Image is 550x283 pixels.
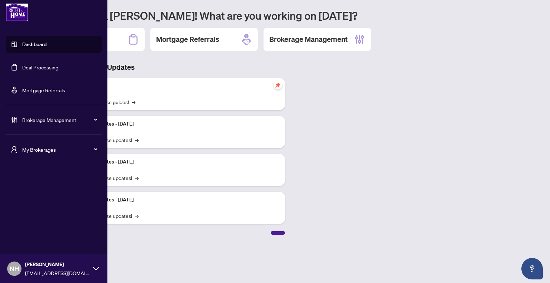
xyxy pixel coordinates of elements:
span: [PERSON_NAME] [25,260,90,268]
span: → [135,136,139,144]
span: → [135,212,139,220]
span: pushpin [274,81,282,89]
span: user-switch [11,146,18,153]
span: My Brokerages [22,146,97,153]
span: Brokerage Management [22,116,97,124]
span: [EMAIL_ADDRESS][DOMAIN_NAME] [25,269,90,277]
a: Dashboard [22,41,47,48]
h3: Brokerage & Industry Updates [37,62,285,72]
p: Platform Updates - [DATE] [75,196,279,204]
p: Platform Updates - [DATE] [75,158,279,166]
h2: Mortgage Referrals [156,34,219,44]
span: → [132,98,135,106]
h2: Brokerage Management [269,34,348,44]
img: logo [6,4,28,21]
button: Open asap [521,258,543,279]
span: NH [10,264,19,274]
p: Platform Updates - [DATE] [75,120,279,128]
a: Mortgage Referrals [22,87,65,93]
h1: Welcome back [PERSON_NAME]! What are you working on [DATE]? [37,9,541,22]
p: Self-Help [75,82,279,90]
span: → [135,174,139,182]
a: Deal Processing [22,64,58,70]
